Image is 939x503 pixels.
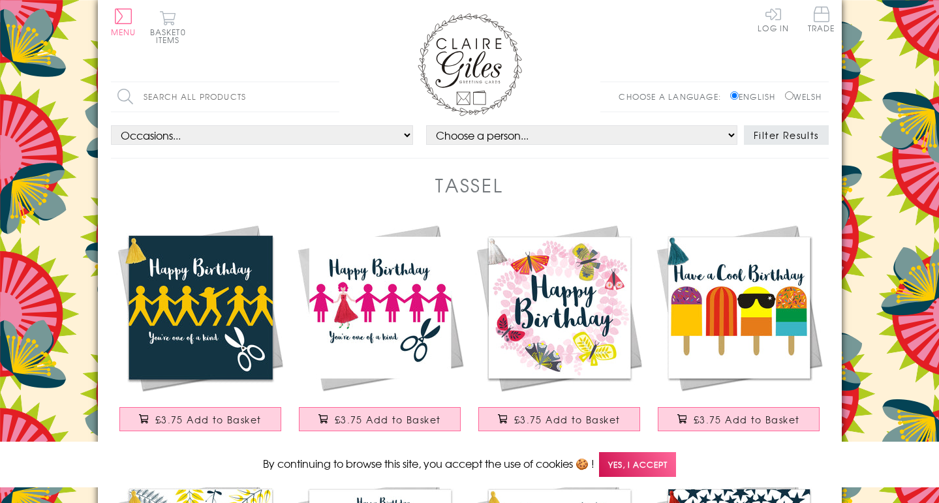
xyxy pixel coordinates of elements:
[418,13,522,116] img: Claire Giles Greetings Cards
[649,218,829,397] img: Birthday Card, Ice Lollies, Cool Birthday, Embellished with a colourful tassel
[658,407,820,431] button: £3.75 Add to Basket
[758,7,789,32] a: Log In
[111,218,290,444] a: Birthday Card, Dab Man, One of a Kind, Embellished with a colourful tassel £3.75 Add to Basket
[619,91,728,102] p: Choose a language:
[119,407,281,431] button: £3.75 Add to Basket
[808,7,835,32] span: Trade
[470,218,649,444] a: Birthday Card, Butterfly Wreath, Embellished with a colourful tassel £3.75 Add to Basket
[335,413,441,426] span: £3.75 Add to Basket
[730,91,739,100] input: English
[694,413,800,426] span: £3.75 Add to Basket
[156,26,186,46] span: 0 items
[649,218,829,444] a: Birthday Card, Ice Lollies, Cool Birthday, Embellished with a colourful tassel £3.75 Add to Basket
[514,413,621,426] span: £3.75 Add to Basket
[326,82,339,112] input: Search
[290,218,470,444] a: Birthday Card, Paperchain Girls, Embellished with a colourful tassel £3.75 Add to Basket
[111,8,136,36] button: Menu
[785,91,793,100] input: Welsh
[155,413,262,426] span: £3.75 Add to Basket
[478,407,640,431] button: £3.75 Add to Basket
[599,452,676,478] span: Yes, I accept
[808,7,835,35] a: Trade
[744,125,829,145] button: Filter Results
[111,82,339,112] input: Search all products
[111,26,136,38] span: Menu
[470,218,649,397] img: Birthday Card, Butterfly Wreath, Embellished with a colourful tassel
[290,218,470,397] img: Birthday Card, Paperchain Girls, Embellished with a colourful tassel
[785,91,822,102] label: Welsh
[435,172,504,198] h1: Tassel
[150,10,186,44] button: Basket0 items
[730,91,782,102] label: English
[111,218,290,397] img: Birthday Card, Dab Man, One of a Kind, Embellished with a colourful tassel
[299,407,461,431] button: £3.75 Add to Basket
